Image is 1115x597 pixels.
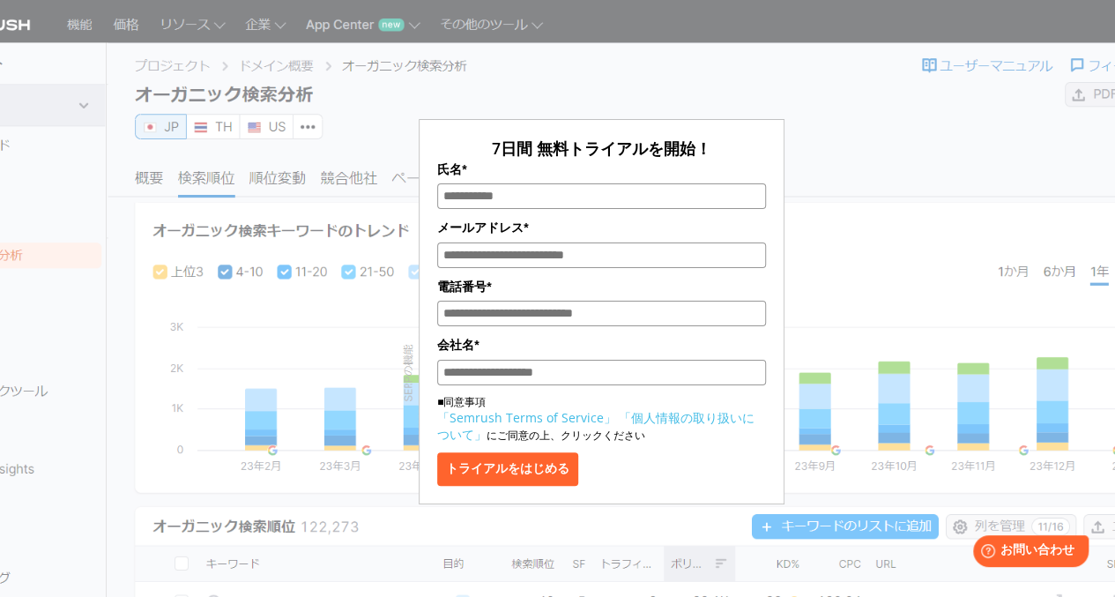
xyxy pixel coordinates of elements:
button: トライアルをはじめる [437,452,578,486]
iframe: Help widget launcher [958,528,1096,578]
label: メールアドレス* [437,218,766,237]
span: 7日間 無料トライアルを開始！ [492,138,711,159]
a: 「個人情報の取り扱いについて」 [437,409,754,443]
p: ■同意事項 にご同意の上、クリックください [437,394,766,444]
label: 電話番号* [437,277,766,296]
a: 「Semrush Terms of Service」 [437,409,616,426]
